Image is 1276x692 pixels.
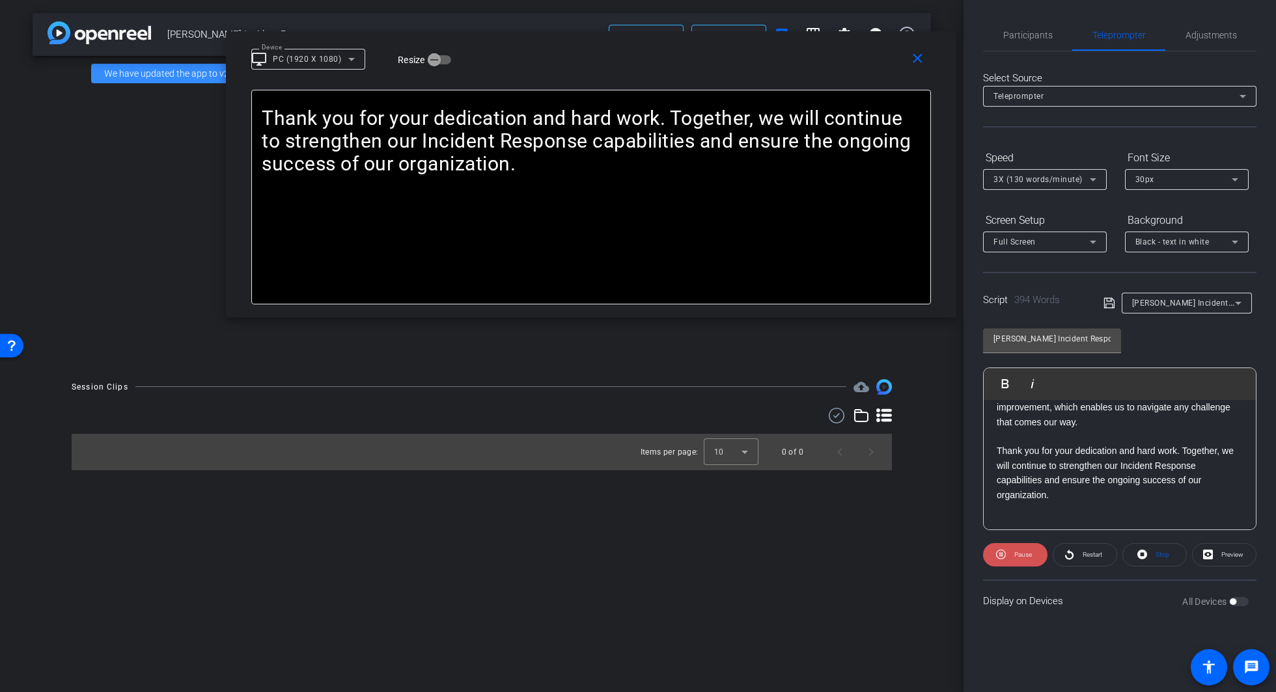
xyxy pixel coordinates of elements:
[167,21,601,47] span: [PERSON_NAME] Incident Response
[1125,209,1249,232] div: Background
[805,27,821,42] mat-icon: grid_on
[262,44,282,51] mat-label: Device
[853,379,869,395] span: Destinations for your clips
[983,147,1107,169] div: Speed
[641,446,699,459] div: Items per page:
[398,53,428,66] label: Resize
[1201,659,1217,675] mat-icon: accessibility
[997,444,1243,502] p: Thank you for your dedication and hard work. Together, we will continue to strengthen our Inciden...
[909,51,926,67] mat-icon: close
[1014,551,1032,558] span: Pause
[983,71,1256,86] div: Select Source
[983,209,1107,232] div: Screen Setup
[1156,551,1169,558] span: Stop
[91,64,872,83] div: We have updated the app to v2.15.0. Please make sure the mobile user has the newest version.
[782,446,803,459] div: 0 of 0
[837,27,852,42] mat-icon: settings
[1186,31,1237,40] span: Adjustments
[876,379,892,395] img: Session clips
[33,91,931,366] div: Waiting for subjects to join...
[1182,595,1229,608] label: All Devices
[1083,551,1102,558] span: Restart
[1221,551,1243,558] span: Preview
[1135,175,1154,184] span: 30px
[1092,31,1146,40] span: Teleprompter
[1125,147,1249,169] div: Font Size
[72,380,128,393] div: Session Clips
[993,92,1044,101] span: Teleprompter
[273,55,341,64] mat-select-trigger: PC (1920 X 1080)
[993,237,1036,246] span: Full Screen
[855,436,887,468] button: Next page
[620,30,672,39] span: Back to project
[1003,31,1053,40] span: Participants
[1243,659,1259,675] mat-icon: message
[774,27,790,42] mat-icon: account_box
[48,21,151,44] img: app-logo
[710,29,748,40] span: Send invite
[1014,294,1060,306] span: 394 Words
[1135,237,1210,246] span: Black - text in white
[983,293,1085,308] div: Script
[853,379,869,395] mat-icon: cloud_upload
[824,436,855,468] button: Previous page
[868,27,883,42] mat-icon: info
[993,175,1083,184] span: 3X (130 words/minute)
[251,51,267,67] mat-icon: desktop_windows
[983,579,1256,622] div: Display on Devices
[993,331,1111,347] input: Title
[262,107,921,175] p: Thank you for your dedication and hard work. Together, we will continue to strengthen our Inciden...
